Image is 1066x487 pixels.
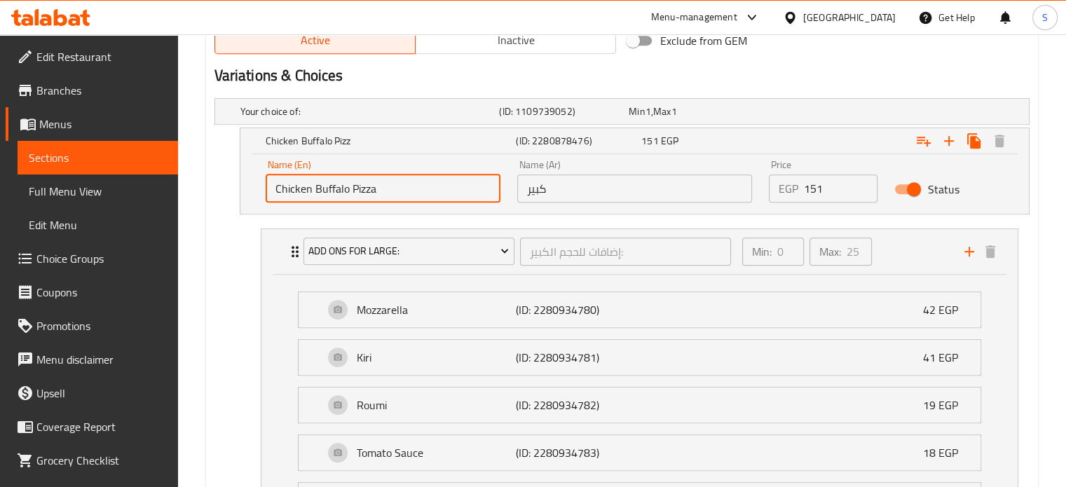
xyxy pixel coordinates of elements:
[6,40,178,74] a: Edit Restaurant
[6,410,178,444] a: Coverage Report
[1042,10,1048,25] span: S
[36,385,167,402] span: Upsell
[660,32,747,49] span: Exclude from GEM
[629,102,645,121] span: Min
[299,387,980,423] div: Expand
[36,351,167,368] span: Menu disclaimer
[261,229,1018,274] div: Expand
[308,242,509,260] span: Add Ons For Large:
[357,349,516,366] p: Kiri
[923,444,969,461] p: 18 EGP
[357,444,516,461] p: Tomato Sauce
[6,275,178,309] a: Coupons
[516,134,636,148] h5: (ID: 2280878476)
[6,242,178,275] a: Choice Groups
[6,107,178,141] a: Menus
[240,104,494,118] h5: Your choice of:
[221,30,410,50] span: Active
[927,181,959,198] span: Status
[421,30,610,50] span: Inactive
[415,26,616,54] button: Inactive
[6,343,178,376] a: Menu disclaimer
[629,104,753,118] div: ,
[29,217,167,233] span: Edit Menu
[36,317,167,334] span: Promotions
[651,9,737,26] div: Menu-management
[516,444,622,461] p: (ID: 2280934783)
[661,132,678,150] span: EGP
[923,349,969,366] p: 41 EGP
[987,128,1012,153] button: Delete Chicken Buffalo Pizz
[266,174,500,203] input: Enter name En
[499,104,623,118] h5: (ID: 1109739052)
[959,241,980,262] button: add
[36,48,167,65] span: Edit Restaurant
[980,241,1001,262] button: delete
[641,132,658,150] span: 151
[911,128,936,153] button: Add choice group
[516,349,622,366] p: (ID: 2280934781)
[18,208,178,242] a: Edit Menu
[653,102,671,121] span: Max
[671,102,676,121] span: 1
[215,99,1029,124] div: Expand
[803,10,896,25] div: [GEOGRAPHIC_DATA]
[36,250,167,267] span: Choice Groups
[299,340,980,375] div: Expand
[214,26,416,54] button: Active
[36,284,167,301] span: Coupons
[779,180,798,197] p: EGP
[299,292,980,327] div: Expand
[299,435,980,470] div: Expand
[752,243,772,260] p: Min:
[804,174,878,203] input: Please enter price
[29,149,167,166] span: Sections
[357,397,516,413] p: Roumi
[962,128,987,153] button: Clone new choice
[214,65,1030,86] h2: Variations & Choices
[266,134,511,148] h5: Chicken Buffalo Pizz
[36,418,167,435] span: Coverage Report
[6,74,178,107] a: Branches
[18,141,178,174] a: Sections
[6,376,178,410] a: Upsell
[6,444,178,477] a: Grocery Checklist
[819,243,841,260] p: Max:
[36,452,167,469] span: Grocery Checklist
[357,301,516,318] p: Mozzarella
[517,174,752,203] input: Enter name Ar
[6,309,178,343] a: Promotions
[923,301,969,318] p: 42 EGP
[240,128,1029,153] div: Expand
[645,102,651,121] span: 1
[923,397,969,413] p: 19 EGP
[516,301,622,318] p: (ID: 2280934780)
[936,128,962,153] button: Add new choice
[516,397,622,413] p: (ID: 2280934782)
[303,238,514,266] button: Add Ons For Large:
[39,116,167,132] span: Menus
[29,183,167,200] span: Full Menu View
[18,174,178,208] a: Full Menu View
[36,82,167,99] span: Branches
